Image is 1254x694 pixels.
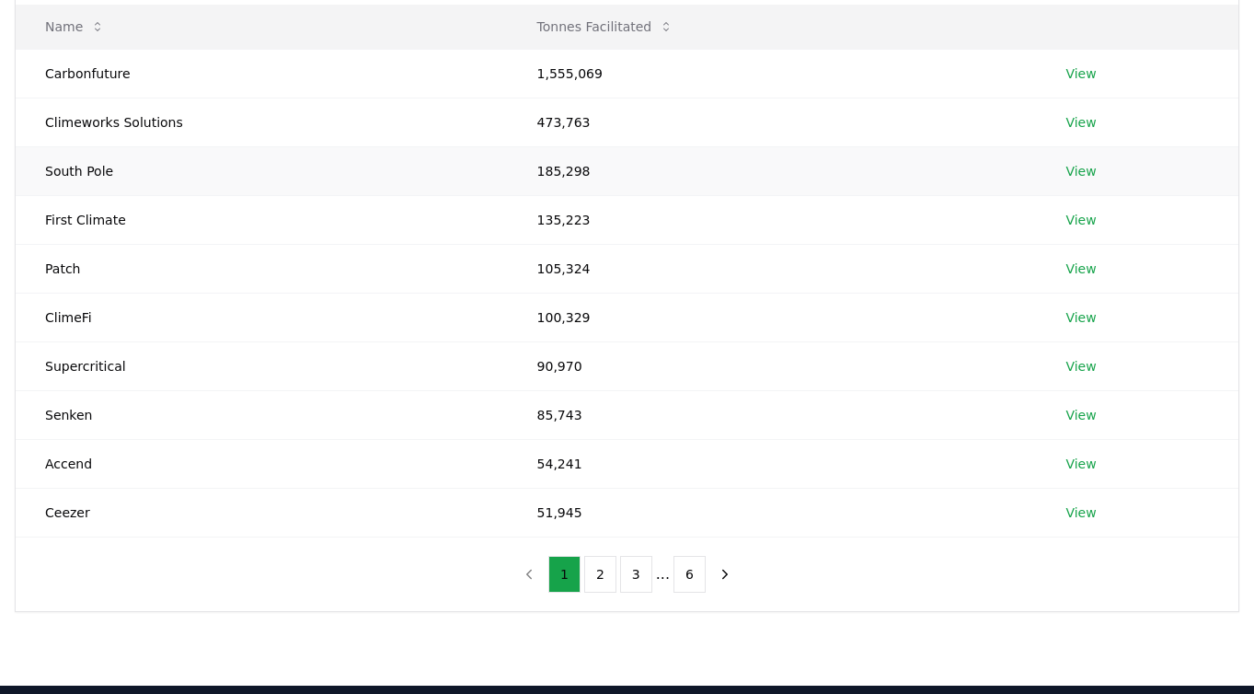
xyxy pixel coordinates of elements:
[30,8,120,45] button: Name
[584,556,616,593] button: 2
[1065,113,1096,132] a: View
[16,244,508,293] td: Patch
[508,488,1037,537] td: 51,945
[1065,455,1096,473] a: View
[1065,406,1096,424] a: View
[673,556,706,593] button: 6
[16,488,508,537] td: Ceezer
[620,556,652,593] button: 3
[1065,260,1096,278] a: View
[16,146,508,195] td: South Pole
[508,439,1037,488] td: 54,241
[508,98,1037,146] td: 473,763
[508,341,1037,390] td: 90,970
[548,556,581,593] button: 1
[16,439,508,488] td: Accend
[16,49,508,98] td: Carbonfuture
[16,98,508,146] td: Climeworks Solutions
[523,8,689,45] button: Tonnes Facilitated
[1065,357,1096,376] a: View
[1065,162,1096,180] a: View
[16,390,508,439] td: Senken
[508,390,1037,439] td: 85,743
[656,563,670,585] li: ...
[16,195,508,244] td: First Climate
[1065,211,1096,229] a: View
[508,195,1037,244] td: 135,223
[508,146,1037,195] td: 185,298
[1065,503,1096,522] a: View
[709,556,741,593] button: next page
[1065,308,1096,327] a: View
[16,293,508,341] td: ClimeFi
[508,49,1037,98] td: 1,555,069
[508,244,1037,293] td: 105,324
[508,293,1037,341] td: 100,329
[1065,64,1096,83] a: View
[16,341,508,390] td: Supercritical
